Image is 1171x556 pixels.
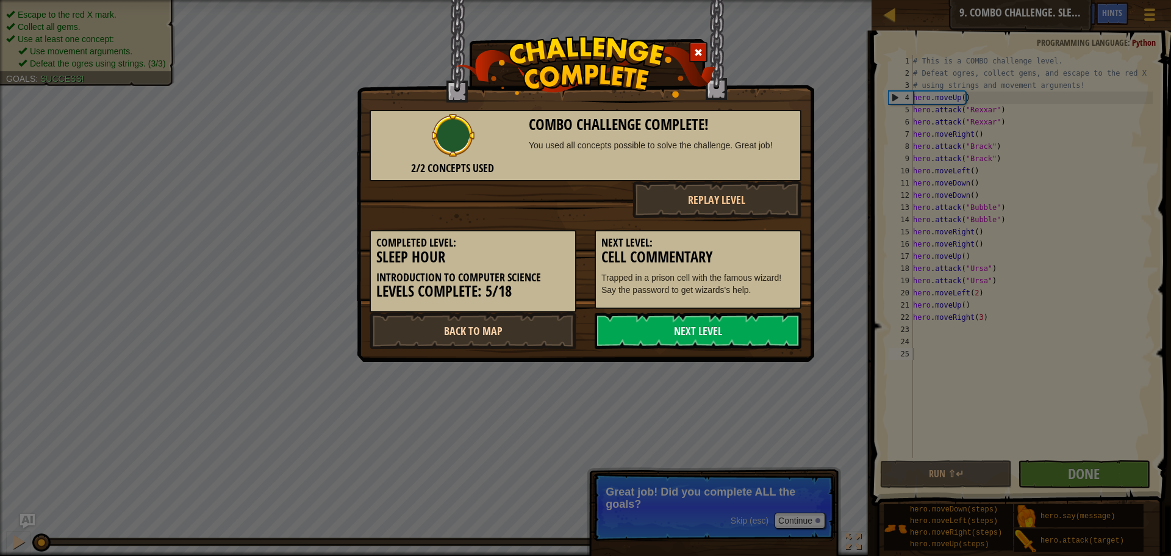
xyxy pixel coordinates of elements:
button: Replay Level [632,181,802,218]
div: You used all concepts possible to solve the challenge. Great job! [529,139,773,151]
h3: Levels Complete: 5/18 [376,283,570,300]
h5: Completed Level: [376,237,570,249]
h5: Next Level: [601,237,795,249]
img: combo_complete.png [432,114,474,157]
img: challenge_complete.png [455,36,717,98]
h3: Combo Challenge Complete! [529,117,773,133]
h5: Introduction to Computer Science [376,272,570,284]
p: Trapped in a prison cell with the famous wizard! Say the password to get wizards's help. [601,272,795,296]
a: Back to Map [370,312,576,349]
h3: Sleep Hour [376,249,570,265]
h5: 2/2 Concepts Used [385,162,520,175]
a: Next Level [595,312,801,349]
h3: Cell Commentary [601,249,795,265]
